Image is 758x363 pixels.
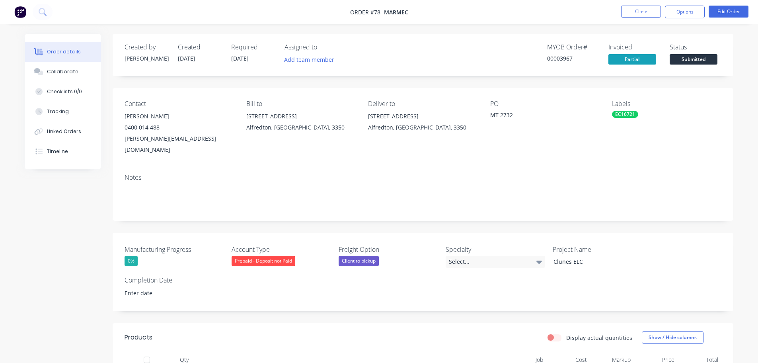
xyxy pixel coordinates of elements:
[47,68,78,75] div: Collaborate
[47,88,82,95] div: Checklists 0/0
[368,111,477,136] div: [STREET_ADDRESS]Alfredton, [GEOGRAPHIC_DATA], 3350
[350,8,384,16] span: Order #78 -
[246,100,355,108] div: Bill to
[25,122,101,141] button: Linked Orders
[284,43,364,51] div: Assigned to
[339,256,379,266] div: Client to pickup
[709,6,748,18] button: Edit Order
[232,245,331,254] label: Account Type
[47,148,68,155] div: Timeline
[125,122,234,133] div: 0400 014 488
[231,43,275,51] div: Required
[384,8,408,16] span: Marmec
[125,333,152,342] div: Products
[125,43,168,51] div: Created by
[446,245,545,254] label: Specialty
[125,100,234,108] div: Contact
[612,111,638,118] div: EC16721
[612,100,721,108] div: Labels
[119,287,218,299] input: Enter date
[547,43,599,51] div: MYOB Order #
[125,133,234,155] div: [PERSON_NAME][EMAIL_ADDRESS][DOMAIN_NAME]
[25,141,101,161] button: Timeline
[665,6,705,18] button: Options
[125,54,168,63] div: [PERSON_NAME]
[670,54,717,64] span: Submitted
[125,174,721,181] div: Notes
[621,6,661,18] button: Close
[284,54,339,65] button: Add team member
[670,54,717,66] button: Submitted
[547,256,647,267] div: Clunes ELC
[368,111,477,122] div: [STREET_ADDRESS]
[566,334,632,342] label: Display actual quantities
[231,55,249,62] span: [DATE]
[490,100,599,108] div: PO
[25,82,101,102] button: Checklists 0/0
[232,256,295,266] div: Prepaid - Deposit not Paid
[125,256,138,266] div: 0%
[178,43,222,51] div: Created
[642,331,703,344] button: Show / Hide columns
[14,6,26,18] img: Factory
[368,100,477,108] div: Deliver to
[125,245,224,254] label: Manufacturing Progress
[246,122,355,133] div: Alfredton, [GEOGRAPHIC_DATA], 3350
[490,111,590,122] div: MT 2732
[125,111,234,155] div: [PERSON_NAME]0400 014 488[PERSON_NAME][EMAIL_ADDRESS][DOMAIN_NAME]
[368,122,477,133] div: Alfredton, [GEOGRAPHIC_DATA], 3350
[125,275,224,285] label: Completion Date
[608,54,656,64] span: Partial
[280,54,338,65] button: Add team member
[670,43,721,51] div: Status
[47,128,81,135] div: Linked Orders
[125,111,234,122] div: [PERSON_NAME]
[178,55,195,62] span: [DATE]
[608,43,660,51] div: Invoiced
[25,102,101,122] button: Tracking
[339,245,438,254] label: Freight Option
[25,62,101,82] button: Collaborate
[553,245,652,254] label: Project Name
[246,111,355,122] div: [STREET_ADDRESS]
[25,42,101,62] button: Order details
[547,54,599,63] div: 00003967
[47,108,69,115] div: Tracking
[47,48,81,55] div: Order details
[446,256,545,268] div: Select...
[246,111,355,136] div: [STREET_ADDRESS]Alfredton, [GEOGRAPHIC_DATA], 3350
